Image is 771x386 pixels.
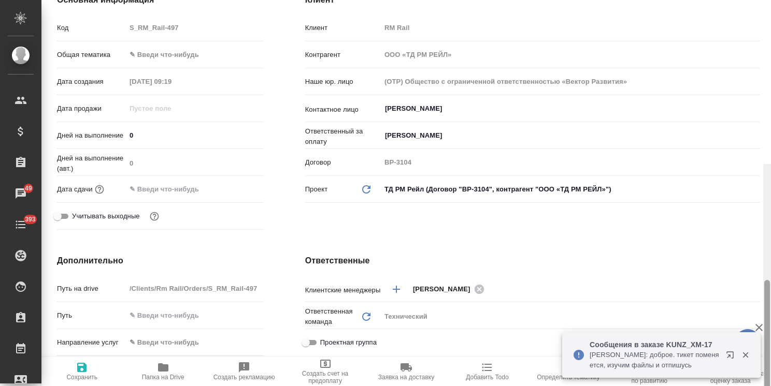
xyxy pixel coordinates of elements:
button: Создать счет на предоплату [284,357,365,386]
span: Учитывать выходные [72,211,140,221]
button: Определить тематику [528,357,609,386]
p: Ответственный за оплату [305,126,381,147]
span: Создать счет на предоплату [291,370,359,384]
div: ✎ Введи что-нибудь [130,337,251,348]
button: Open [754,108,756,110]
p: Путь на drive [57,284,126,294]
span: Добавить Todo [466,374,508,381]
p: Ответственная команда [305,306,360,327]
button: Добавить менеджера [384,277,409,302]
button: Создать рекламацию [204,357,284,386]
button: Открыть в новой вкладке [720,345,745,369]
p: Путь [57,310,126,321]
p: Клиентские менеджеры [305,285,381,295]
p: Направление услуг [57,337,126,348]
span: 49 [19,183,38,194]
p: Наше юр. лицо [305,77,381,87]
div: ✎ Введи что-нибудь [130,50,251,60]
p: Дата создания [57,77,126,87]
button: Заявка на доставку [366,357,447,386]
input: Пустое поле [126,20,264,35]
h4: Дополнительно [57,255,264,267]
input: ✎ Введи что-нибудь [126,128,264,143]
button: Добавить Todo [447,357,527,386]
h4: Ответственные [305,255,760,267]
div: Технический [381,308,760,325]
button: Open [754,135,756,137]
button: Закрыть [735,350,756,360]
p: Дней на выполнение [57,130,126,141]
input: Пустое поле [126,74,217,89]
a: 393 [3,212,39,237]
input: Пустое поле [381,74,760,89]
span: 393 [19,214,42,225]
button: Папка на Drive [122,357,203,386]
button: 🙏 [735,329,761,355]
p: Контрагент [305,50,381,60]
span: Определить тематику [537,374,599,381]
span: [PERSON_NAME] [413,284,477,294]
div: ТД РМ Рейл (Договор "ВР-3104", контрагент "ООО «ТД РМ РЕЙЛ»") [381,181,760,198]
button: Open [754,288,756,290]
input: Пустое поле [381,20,760,35]
p: [PERSON_NAME]: доброе. тикет поменяется, изучим файлы и отпишусь [590,350,719,370]
p: Договор [305,157,381,168]
span: Создать рекламацию [213,374,275,381]
p: Сообщения в заказе KUNZ_XM-17 [590,339,719,350]
div: ✎ Введи что-нибудь [126,46,264,64]
button: Сохранить [41,357,122,386]
p: Дата продажи [57,103,126,114]
p: Клиент [305,23,381,33]
span: Проектная группа [320,337,377,348]
input: Пустое поле [126,156,264,171]
span: Сохранить [66,374,97,381]
div: [PERSON_NAME] [413,283,488,295]
p: Дней на выполнение (авт.) [57,153,126,174]
p: Контактное лицо [305,105,381,115]
span: Папка на Drive [142,374,184,381]
input: ✎ Введи что-нибудь [126,182,217,197]
input: Пустое поле [126,101,217,116]
input: Пустое поле [381,155,760,170]
button: Выбери, если сб и вс нужно считать рабочими днями для выполнения заказа. [148,210,161,223]
p: Общая тематика [57,50,126,60]
a: 49 [3,181,39,206]
p: Код [57,23,126,33]
p: Дата сдачи [57,184,93,195]
span: Заявка на доставку [378,374,434,381]
div: ✎ Введи что-нибудь [126,334,264,351]
p: Проект [305,184,328,195]
input: ✎ Введи что-нибудь [126,308,264,323]
button: Если добавить услуги и заполнить их объемом, то дата рассчитается автоматически [93,183,106,196]
input: Пустое поле [126,281,264,296]
input: Пустое поле [381,47,760,62]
